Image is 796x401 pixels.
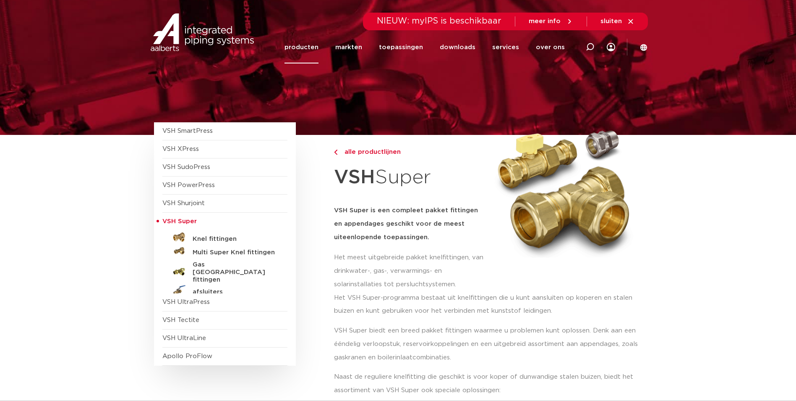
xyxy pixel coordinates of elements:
[600,18,622,24] span: sluiten
[334,161,486,194] h1: Super
[193,249,276,256] h5: Multi Super Knel fittingen
[529,18,573,25] a: meer info
[162,164,210,170] a: VSH SudoPress
[440,31,475,63] a: downloads
[162,335,206,341] a: VSH UltraLine
[339,149,401,155] span: alle productlijnen
[162,353,212,359] a: Apollo ProFlow
[334,150,337,155] img: chevron-right.svg
[334,204,486,244] h5: VSH Super is een compleet pakket fittingen en appendages geschikt voor de meest uiteenlopende toe...
[162,284,287,297] a: afsluiters
[377,17,501,25] span: NIEUW: myIPS is beschikbaar
[162,299,210,305] a: VSH UltraPress
[600,18,634,25] a: sluiten
[193,235,276,243] h5: Knel fittingen
[334,168,375,187] strong: VSH
[334,370,642,397] p: Naast de reguliere knelfitting die geschikt is voor koper of dunwandige stalen buizen, biedt het ...
[284,31,565,63] nav: Menu
[284,31,318,63] a: producten
[334,291,642,318] p: Het VSH Super-programma bestaat uit knelfittingen die u kunt aansluiten op koperen en stalen buiz...
[536,31,565,63] a: over ons
[162,258,287,284] a: Gas [GEOGRAPHIC_DATA] fittingen
[492,31,519,63] a: services
[529,18,561,24] span: meer info
[162,317,199,323] a: VSH Tectite
[162,146,199,152] a: VSH XPress
[162,218,197,224] span: VSH Super
[162,244,287,258] a: Multi Super Knel fittingen
[162,182,215,188] a: VSH PowerPress
[162,231,287,244] a: Knel fittingen
[334,324,642,364] p: VSH Super biedt een breed pakket fittingen waarmee u problemen kunt oplossen. Denk aan een ééndel...
[193,261,276,284] h5: Gas [GEOGRAPHIC_DATA] fittingen
[334,251,486,291] p: Het meest uitgebreide pakket knelfittingen, van drinkwater-, gas-, verwarmings- en solarinstallat...
[193,288,276,296] h5: afsluiters
[162,200,205,206] a: VSH Shurjoint
[334,147,486,157] a: alle productlijnen
[162,128,213,134] a: VSH SmartPress
[379,31,423,63] a: toepassingen
[335,31,362,63] a: markten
